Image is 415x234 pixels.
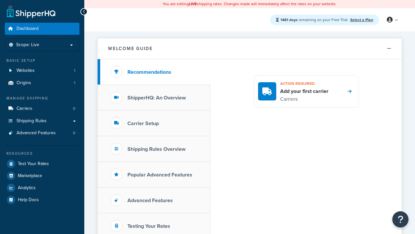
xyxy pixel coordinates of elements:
[5,158,79,170] a: Test Your Rates
[5,77,79,89] li: Origins
[17,130,56,136] span: Advanced Features
[5,65,79,77] a: Websites1
[127,95,186,101] h3: ShipperHQ: An Overview
[5,103,79,115] li: Carriers
[17,68,35,73] span: Websites
[5,170,79,182] a: Marketplace
[127,198,173,203] h3: Advanced Features
[17,26,39,32] span: Dashboard
[280,95,328,103] p: Carriers
[74,68,75,73] span: 1
[5,65,79,77] li: Websites
[280,88,328,95] h4: Add your first carrier
[17,80,31,86] span: Origins
[73,130,75,136] span: 0
[5,127,79,139] a: Advanced Features0
[17,118,47,124] span: Shipping Rules
[108,46,153,51] h2: Welcome Guide
[127,223,170,229] h3: Testing Your Rates
[280,17,298,23] strong: 1461 days
[74,80,75,86] span: 1
[350,17,373,23] a: Select a Plan
[17,106,32,111] span: Carriers
[5,115,79,127] a: Shipping Rules
[73,106,75,111] span: 0
[5,194,79,206] a: Help Docs
[18,197,39,203] span: Help Docs
[5,96,79,101] div: Manage Shipping
[5,182,79,194] a: Analytics
[5,58,79,63] div: Basic Setup
[16,42,39,48] span: Scope: Live
[127,172,192,178] h3: Popular Advanced Features
[280,17,349,23] span: remaining on your Free Trial
[18,161,49,167] span: Test Your Rates
[98,38,402,59] button: Welcome Guide
[5,23,79,35] a: Dashboard
[5,127,79,139] li: Advanced Features
[18,185,36,191] span: Analytics
[189,1,197,7] b: LIVE
[5,151,79,156] div: Resources
[127,121,159,126] h3: Carrier Setup
[392,211,409,227] button: Open Resource Center
[280,79,328,88] h3: Action required
[127,146,185,152] h3: Shipping Rules Overview
[18,173,42,179] span: Marketplace
[5,103,79,115] a: Carriers0
[127,69,171,75] h3: Recommendations
[5,77,79,89] a: Origins1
